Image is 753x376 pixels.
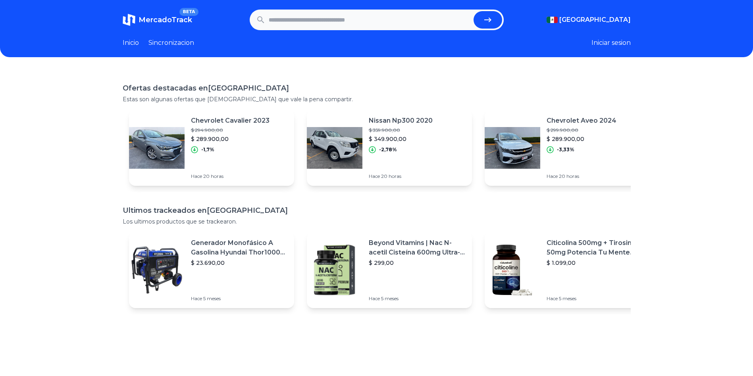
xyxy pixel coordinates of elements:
a: Featured imageGenerador Monofásico A Gasolina Hyundai Thor10000 P 11.5 Kw$ 23.690,00Hace 5 meses [129,232,294,308]
img: Featured image [307,120,362,175]
a: Featured imageCiticolina 500mg + Tirosina 50mg Potencia Tu Mente (120caps) Sabor Sin Sabor$ 1.099... [485,232,650,308]
a: MercadoTrackBETA [123,13,192,26]
p: Hace 5 meses [369,295,466,302]
button: Iniciar sesion [591,38,631,48]
p: Hace 5 meses [191,295,288,302]
p: Hace 20 horas [547,173,616,179]
p: Chevrolet Aveo 2024 [547,116,616,125]
h1: Ultimos trackeados en [GEOGRAPHIC_DATA] [123,205,631,216]
p: Chevrolet Cavalier 2023 [191,116,270,125]
img: Featured image [485,120,540,175]
p: Beyond Vitamins | Nac N-acetil Cisteína 600mg Ultra-premium Con Inulina De Agave (prebiótico Natu... [369,238,466,257]
a: Featured imageChevrolet Cavalier 2023$ 294.900,00$ 289.900,00-1,7%Hace 20 horas [129,110,294,186]
p: $ 1.099,00 [547,259,643,267]
p: Hace 5 meses [547,295,643,302]
p: $ 349.900,00 [369,135,433,143]
p: -3,33% [557,147,574,153]
p: $ 359.900,00 [369,127,433,133]
p: -2,78% [379,147,397,153]
p: Hace 20 horas [369,173,433,179]
p: Nissan Np300 2020 [369,116,433,125]
p: $ 289.900,00 [191,135,270,143]
p: Hace 20 horas [191,173,270,179]
img: Featured image [485,242,540,298]
span: MercadoTrack [139,15,192,24]
p: $ 299.900,00 [547,127,616,133]
a: Inicio [123,38,139,48]
p: Los ultimos productos que se trackearon. [123,218,631,226]
img: Featured image [307,242,362,298]
img: Featured image [129,120,185,175]
a: Featured imageChevrolet Aveo 2024$ 299.900,00$ 289.900,00-3,33%Hace 20 horas [485,110,650,186]
p: $ 299,00 [369,259,466,267]
p: Generador Monofásico A Gasolina Hyundai Thor10000 P 11.5 Kw [191,238,288,257]
p: -1,7% [201,147,214,153]
p: $ 23.690,00 [191,259,288,267]
a: Sincronizacion [148,38,194,48]
p: $ 294.900,00 [191,127,270,133]
p: $ 289.900,00 [547,135,616,143]
img: Mexico [547,17,558,23]
span: [GEOGRAPHIC_DATA] [559,15,631,25]
p: Citicolina 500mg + Tirosina 50mg Potencia Tu Mente (120caps) Sabor Sin Sabor [547,238,643,257]
img: Featured image [129,242,185,298]
h1: Ofertas destacadas en [GEOGRAPHIC_DATA] [123,83,631,94]
p: Estas son algunas ofertas que [DEMOGRAPHIC_DATA] que vale la pena compartir. [123,95,631,103]
button: [GEOGRAPHIC_DATA] [547,15,631,25]
span: BETA [179,8,198,16]
a: Featured imageNissan Np300 2020$ 359.900,00$ 349.900,00-2,78%Hace 20 horas [307,110,472,186]
a: Featured imageBeyond Vitamins | Nac N-acetil Cisteína 600mg Ultra-premium Con Inulina De Agave (p... [307,232,472,308]
img: MercadoTrack [123,13,135,26]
